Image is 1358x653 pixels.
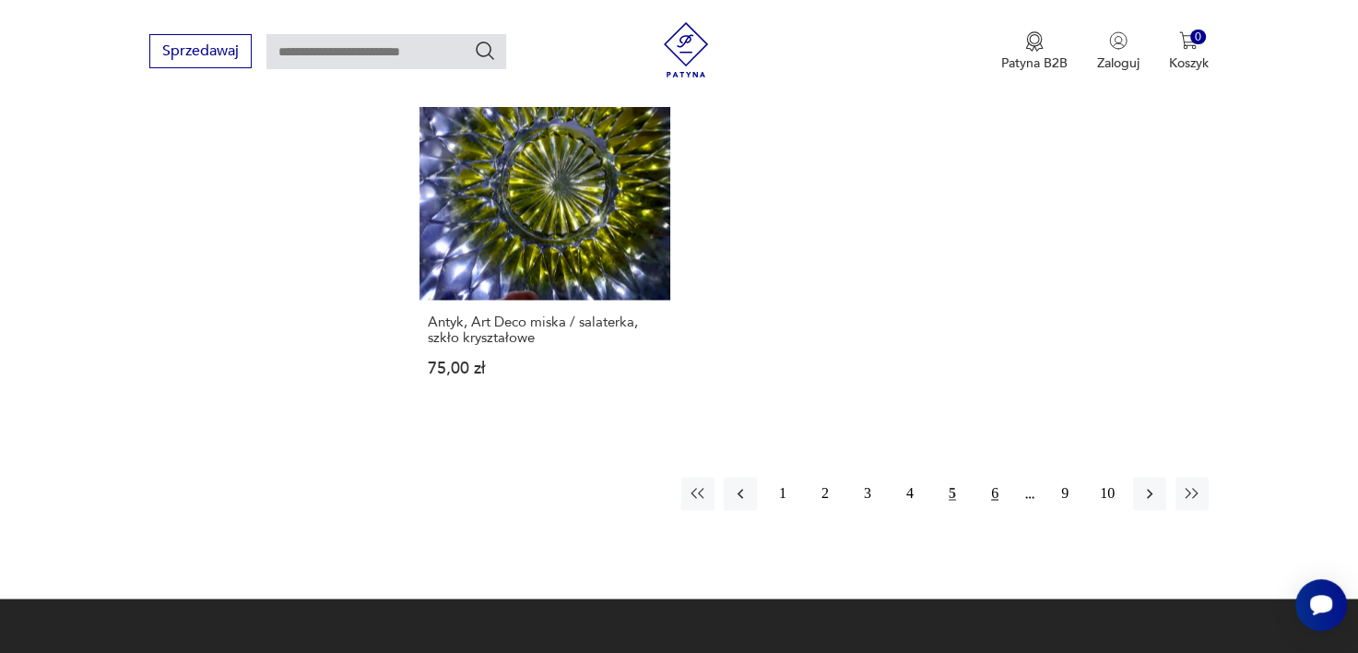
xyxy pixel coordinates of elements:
[851,477,884,510] button: 3
[1190,30,1206,45] div: 0
[1091,477,1124,510] button: 10
[149,46,252,59] a: Sprzedawaj
[978,477,1011,510] button: 6
[893,477,927,510] button: 4
[1109,31,1128,50] img: Ikonka użytkownika
[1048,477,1081,510] button: 9
[1295,579,1347,631] iframe: Smartsupp widget button
[149,34,252,68] button: Sprzedawaj
[1001,31,1068,72] button: Patyna B2B
[419,49,670,412] a: Antyk, Art Deco miska / salaterka, szkło kryształoweAntyk, Art Deco miska / salaterka, szkło krys...
[428,315,662,346] h3: Antyk, Art Deco miska / salaterka, szkło kryształowe
[1179,31,1198,50] img: Ikona koszyka
[428,361,662,376] p: 75,00 zł
[658,22,714,77] img: Patyna - sklep z meblami i dekoracjami vintage
[474,40,496,62] button: Szukaj
[1169,31,1209,72] button: 0Koszyk
[1001,31,1068,72] a: Ikona medaluPatyna B2B
[1169,54,1209,72] p: Koszyk
[1097,54,1140,72] p: Zaloguj
[1001,54,1068,72] p: Patyna B2B
[766,477,799,510] button: 1
[936,477,969,510] button: 5
[1025,31,1044,52] img: Ikona medalu
[809,477,842,510] button: 2
[1097,31,1140,72] button: Zaloguj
